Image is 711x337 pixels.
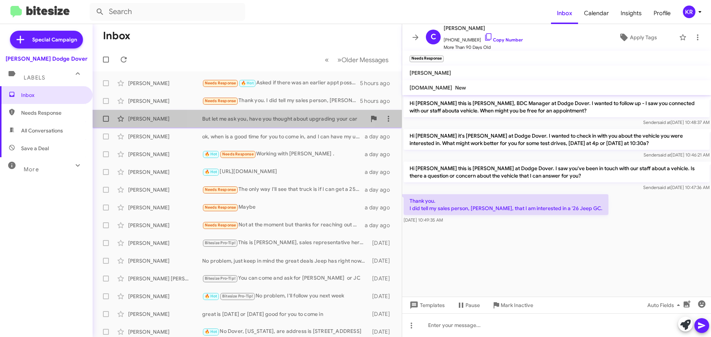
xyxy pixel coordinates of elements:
span: said at [658,152,671,158]
div: KR [683,6,695,18]
span: Needs Response [205,81,236,85]
span: Inbox [551,3,578,24]
div: [PERSON_NAME] [128,257,202,264]
span: Mark Inactive [501,299,533,312]
p: Hi [PERSON_NAME] this is [PERSON_NAME] at Dodge Dover. I saw you've been in touch with our staff ... [404,162,710,182]
span: Apply Tags [630,31,657,44]
div: Thank you. I did tell my sales person, [PERSON_NAME], that I am interested in a '26 Jeep GC. [202,97,360,105]
div: [DATE] [368,328,396,336]
div: [DATE] [368,275,396,282]
span: [DOMAIN_NAME] [410,84,452,91]
div: This is [PERSON_NAME], sales representative here at Dover Dodge [202,239,368,247]
nav: Page navigation example [321,52,393,67]
span: Sender [DATE] 10:46:21 AM [644,152,710,158]
div: [PERSON_NAME] [128,310,202,318]
div: [PERSON_NAME] [128,80,202,87]
span: [DATE] 10:49:35 AM [404,217,443,223]
span: Labels [24,74,45,81]
div: [PERSON_NAME] [128,133,202,140]
button: Templates [402,299,451,312]
span: Bitesize Pro-Tip! [222,294,253,299]
div: No Dover, [US_STATE], are address is [STREET_ADDRESS] [202,327,368,336]
div: a day ago [365,168,396,176]
span: C [431,31,436,43]
span: [PERSON_NAME] [410,70,451,76]
span: Needs Response [205,98,236,103]
button: KR [677,6,703,18]
div: [DATE] [368,239,396,247]
div: a day ago [365,204,396,211]
span: All Conversations [21,127,63,134]
div: You can come and ask for [PERSON_NAME] or JC [202,274,368,283]
div: [PERSON_NAME] [128,186,202,193]
span: 🔥 Hot [205,294,217,299]
span: Bitesize Pro-Tip! [205,240,236,245]
span: Inbox [21,91,84,99]
div: 5 hours ago [360,97,396,105]
div: [PERSON_NAME] Dodge Dover [6,55,87,63]
span: Sender [DATE] 10:48:37 AM [643,119,710,125]
p: Thank you. I did tell my sales person, [PERSON_NAME], that I am interested in a '26 Jeep GC. [404,194,608,215]
span: 🔥 Hot [205,152,217,156]
div: Not at the moment but thanks for reaching out maybe it about a year [202,221,365,229]
div: [PERSON_NAME] [128,328,202,336]
button: Pause [451,299,486,312]
span: Auto Fields [647,299,683,312]
div: a day ago [365,151,396,158]
div: [PERSON_NAME] [128,151,202,158]
button: Auto Fields [641,299,689,312]
a: Copy Number [484,37,523,43]
p: Hi [PERSON_NAME] it's [PERSON_NAME] at Dodge Dover. I wanted to check in with you about the vehic... [404,129,710,150]
div: a day ago [365,222,396,229]
div: No problem, just keep in mind the great deals Jeep has right now, like 0% for 60 [202,257,368,264]
div: [DATE] [368,257,396,264]
span: 🔥 Hot [241,81,254,85]
div: a day ago [365,133,396,140]
div: No problem, I'll follow you next week [202,292,368,300]
a: Special Campaign [10,31,83,48]
div: Maybe [202,203,365,212]
span: Pause [465,299,480,312]
span: Needs Response [222,152,254,156]
div: ok, when is a good time for you to come in, and I can have my used car manager evaluate you, Glad... [202,133,365,140]
a: Profile [648,3,677,24]
div: [PERSON_NAME] [128,168,202,176]
div: [PERSON_NAME] [128,239,202,247]
span: Needs Response [205,187,236,192]
span: 🔥 Hot [205,329,217,334]
span: More [24,166,39,173]
div: [PERSON_NAME] [128,222,202,229]
span: Special Campaign [32,36,77,43]
span: New [455,84,466,91]
span: More Than 90 Days Old [444,44,523,51]
span: Insights [615,3,648,24]
div: [PERSON_NAME] [128,115,202,122]
div: The only way I'll see that truck is if I can get a 2500 crew cab 4x4 6'4" bed for $300 a month. O... [202,185,365,194]
div: great is [DATE] or [DATE] good for you to come in [202,310,368,318]
div: [PERSON_NAME] [128,293,202,300]
div: But let me ask you, have you thought about upgrading your car [202,115,366,122]
div: Asked if there was an earlier appt possible [202,79,360,87]
div: [PERSON_NAME] [128,204,202,211]
span: Sender [DATE] 10:47:36 AM [643,185,710,190]
span: Bitesize Pro-Tip! [205,276,236,281]
a: Calendar [578,3,615,24]
button: Previous [320,52,333,67]
span: » [337,55,341,64]
button: Mark Inactive [486,299,539,312]
div: 5 hours ago [360,80,396,87]
h1: Inbox [103,30,130,42]
span: Templates [408,299,445,312]
span: 🔥 Hot [205,169,217,174]
div: Working with [PERSON_NAME] . [202,150,365,158]
button: Apply Tags [600,31,675,44]
span: Save a Deal [21,145,49,152]
p: Hi [PERSON_NAME] this is [PERSON_NAME], BDC Manager at Dodge Dover. I wanted to follow up - I saw... [404,97,710,117]
span: said at [658,119,671,125]
div: a day ago [365,186,396,193]
div: [PERSON_NAME] [PERSON_NAME] [128,275,202,282]
div: [DATE] [368,293,396,300]
span: « [325,55,329,64]
span: Older Messages [341,56,388,64]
